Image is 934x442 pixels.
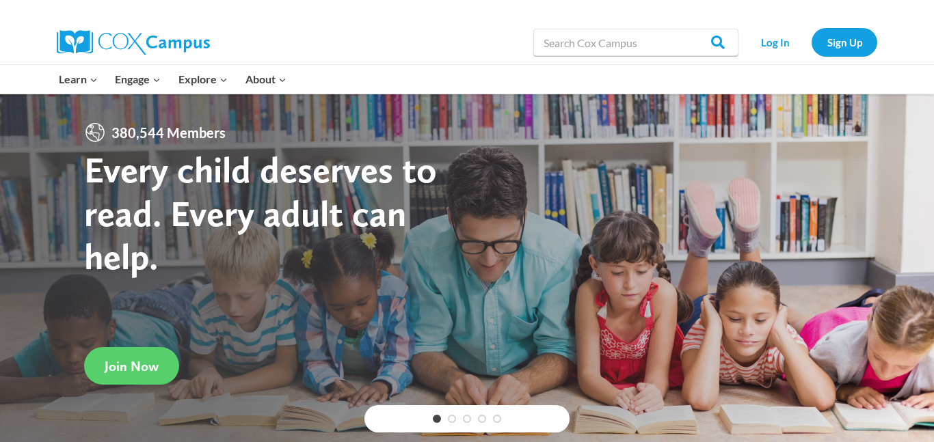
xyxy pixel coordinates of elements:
img: Cox Campus [57,30,210,55]
a: 1 [433,415,441,423]
span: About [245,70,286,88]
a: 4 [478,415,486,423]
span: 380,544 Members [106,122,231,143]
nav: Primary Navigation [50,65,295,94]
span: Join Now [105,358,159,374]
a: 5 [493,415,501,423]
a: 2 [448,415,456,423]
a: Join Now [84,347,179,385]
strong: Every child deserves to read. Every adult can help. [84,148,437,278]
span: Engage [115,70,161,88]
input: Search Cox Campus [533,29,738,56]
a: Log In [745,28,805,56]
span: Learn [59,70,98,88]
span: Explore [178,70,228,88]
a: Sign Up [812,28,877,56]
a: 3 [463,415,471,423]
nav: Secondary Navigation [745,28,877,56]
